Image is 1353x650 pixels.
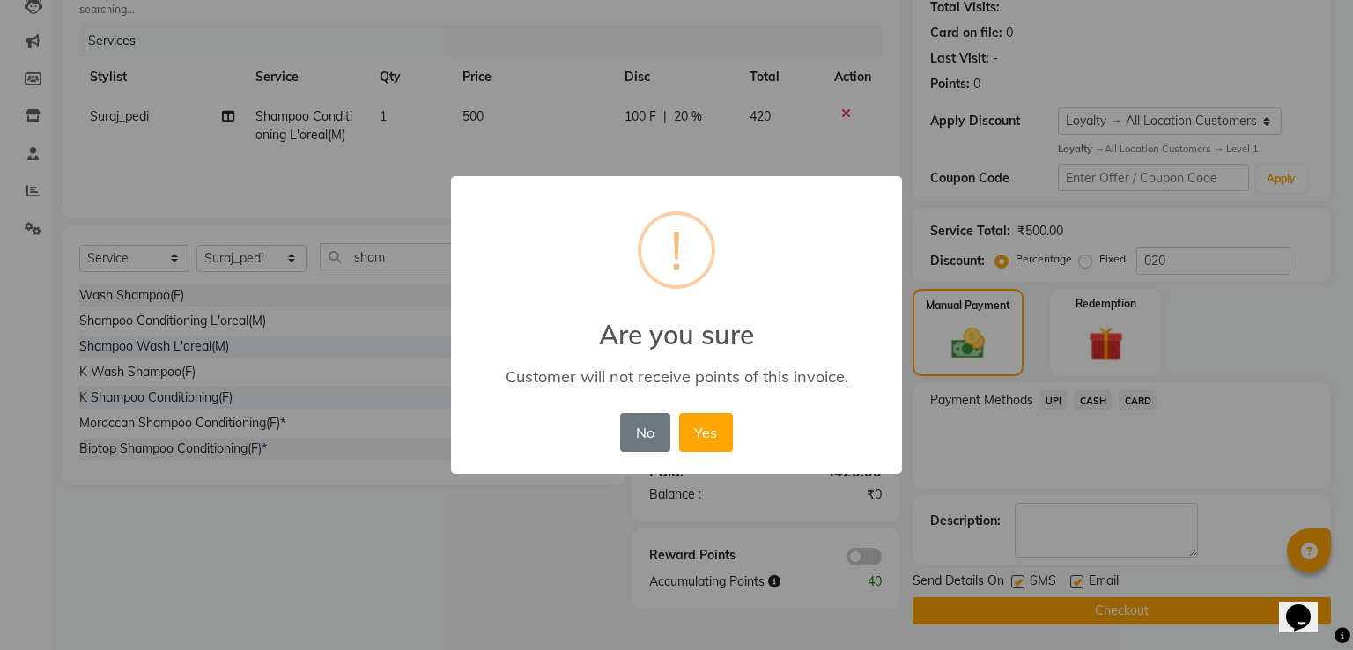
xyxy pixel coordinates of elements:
[451,298,902,351] h2: Are you sure
[620,413,669,452] button: No
[1279,580,1335,632] iframe: chat widget
[670,215,683,285] div: !
[477,366,876,387] div: Customer will not receive points of this invoice.
[679,413,733,452] button: Yes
